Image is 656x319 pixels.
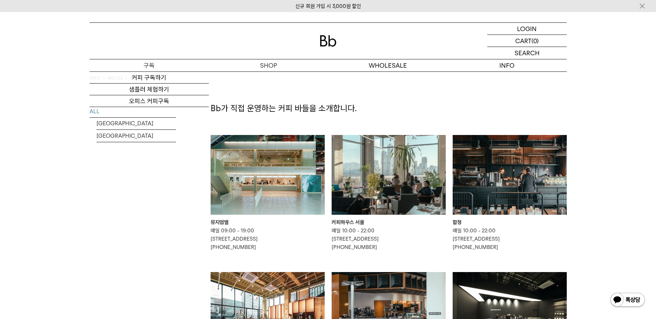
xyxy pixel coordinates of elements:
[211,135,325,251] a: 뮤지엄엘 뮤지엄엘 매일 09:00 - 19:00[STREET_ADDRESS][PHONE_NUMBER]
[332,135,446,251] a: 커피하우스 서울 커피하우스 서울 매일 10:00 - 22:00[STREET_ADDRESS][PHONE_NUMBER]
[96,130,176,142] a: [GEOGRAPHIC_DATA]
[90,95,209,107] a: 오피스 커피구독
[515,47,539,59] p: SEARCH
[295,3,361,9] a: 신규 회원 가입 시 3,000원 할인
[211,226,325,251] p: 매일 09:00 - 19:00 [STREET_ADDRESS] [PHONE_NUMBER]
[453,135,567,215] img: 합정
[320,35,336,47] img: 로고
[447,59,567,71] p: INFO
[209,59,328,71] a: SHOP
[90,72,209,84] a: 커피 구독하기
[517,23,537,35] p: LOGIN
[532,35,539,47] p: (0)
[211,218,325,226] div: 뮤지엄엘
[453,218,567,226] div: 합정
[90,84,209,95] a: 샘플러 체험하기
[610,292,646,309] img: 카카오톡 채널 1:1 채팅 버튼
[90,105,176,117] a: ALL
[328,59,447,71] p: WHOLESALE
[211,135,325,215] img: 뮤지엄엘
[487,35,567,47] a: CART (0)
[90,59,209,71] a: 구독
[332,135,446,215] img: 커피하우스 서울
[332,226,446,251] p: 매일 10:00 - 22:00 [STREET_ADDRESS] [PHONE_NUMBER]
[453,135,567,251] a: 합정 합정 매일 10:00 - 22:00[STREET_ADDRESS][PHONE_NUMBER]
[453,226,567,251] p: 매일 10:00 - 22:00 [STREET_ADDRESS] [PHONE_NUMBER]
[211,103,567,114] p: Bb가 직접 운영하는 커피 바들을 소개합니다.
[487,23,567,35] a: LOGIN
[96,117,176,129] a: [GEOGRAPHIC_DATA]
[515,35,532,47] p: CART
[332,218,446,226] div: 커피하우스 서울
